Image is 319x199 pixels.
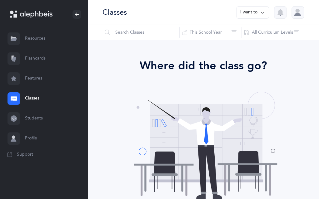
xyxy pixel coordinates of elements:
[105,57,302,74] div: Where did the class go?
[236,6,269,19] button: I want to
[288,168,312,192] iframe: Drift Widget Chat Controller
[242,25,304,40] button: All Curriculum Levels
[102,25,180,40] input: Search Classes
[179,25,242,40] button: This School Year
[102,7,127,17] div: Classes
[17,152,33,158] span: Support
